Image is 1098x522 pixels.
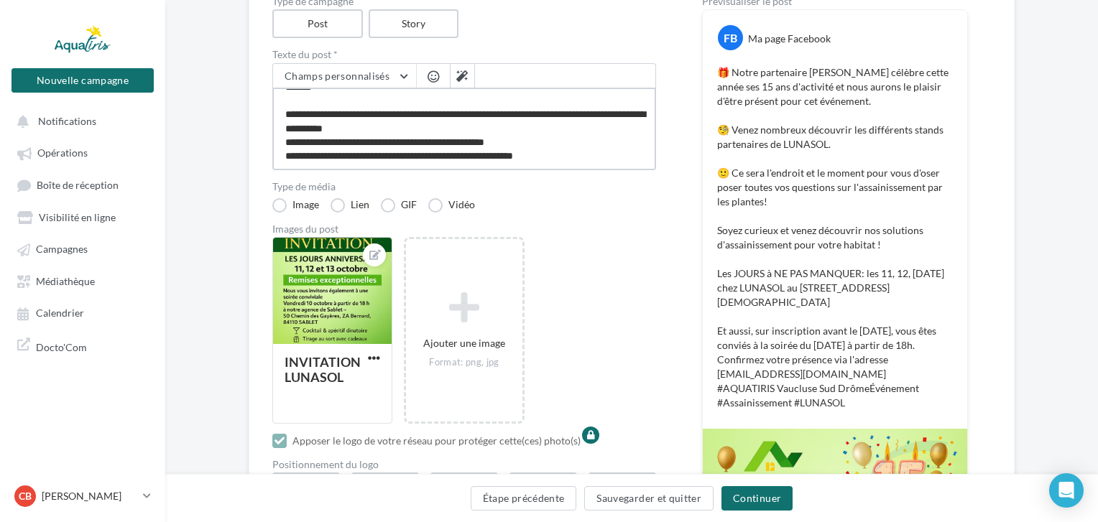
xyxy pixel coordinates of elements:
[9,172,157,198] a: Boîte de réception
[428,198,475,213] label: Vidéo
[381,198,417,213] label: GIF
[11,68,154,93] button: Nouvelle campagne
[36,275,95,287] span: Médiathèque
[9,332,157,360] a: Docto'Com
[272,182,656,192] label: Type de média
[272,9,363,38] label: Post
[471,486,577,511] button: Étape précédente
[42,489,137,503] p: [PERSON_NAME]
[36,337,87,354] span: Docto'Com
[748,32,831,46] div: Ma page Facebook
[721,486,793,511] button: Continuer
[718,25,743,50] div: FB
[272,198,319,213] label: Image
[292,434,581,448] div: Apposer le logo de votre réseau pour protéger cette(ces) photo(s)
[9,108,151,134] button: Notifications
[331,198,369,213] label: Lien
[272,50,656,60] label: Texte du post *
[9,236,157,261] a: Campagnes
[38,115,96,127] span: Notifications
[272,460,656,470] div: Positionnement du logo
[9,268,157,294] a: Médiathèque
[272,224,656,234] div: Images du post
[9,139,157,165] a: Opérations
[36,307,84,320] span: Calendrier
[273,64,416,88] button: Champs personnalisés
[584,486,714,511] button: Sauvegarder et quitter
[285,354,361,385] div: INVITATION LUNASOL
[285,70,389,82] span: Champs personnalisés
[9,299,157,325] a: Calendrier
[1049,473,1084,508] div: Open Intercom Messenger
[717,65,953,410] p: 🎁 Notre partenaire [PERSON_NAME] célèbre cette année ses 15 ans d'activité et nous aurons le plai...
[19,489,32,503] span: CB
[369,9,459,38] label: Story
[11,483,154,510] a: CB [PERSON_NAME]
[39,211,116,223] span: Visibilité en ligne
[37,147,88,159] span: Opérations
[37,179,119,191] span: Boîte de réception
[36,243,88,256] span: Campagnes
[9,204,157,230] a: Visibilité en ligne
